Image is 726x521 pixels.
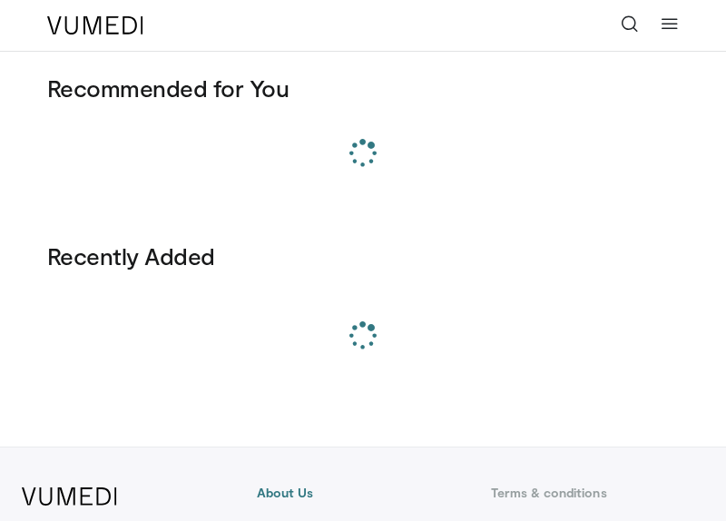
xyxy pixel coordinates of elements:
[47,74,679,103] h3: Recommended for You
[257,484,470,502] a: About Us
[47,241,679,270] h3: Recently Added
[22,487,117,506] img: VuMedi Logo
[47,16,143,34] img: VuMedi Logo
[491,484,704,502] a: Terms & conditions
